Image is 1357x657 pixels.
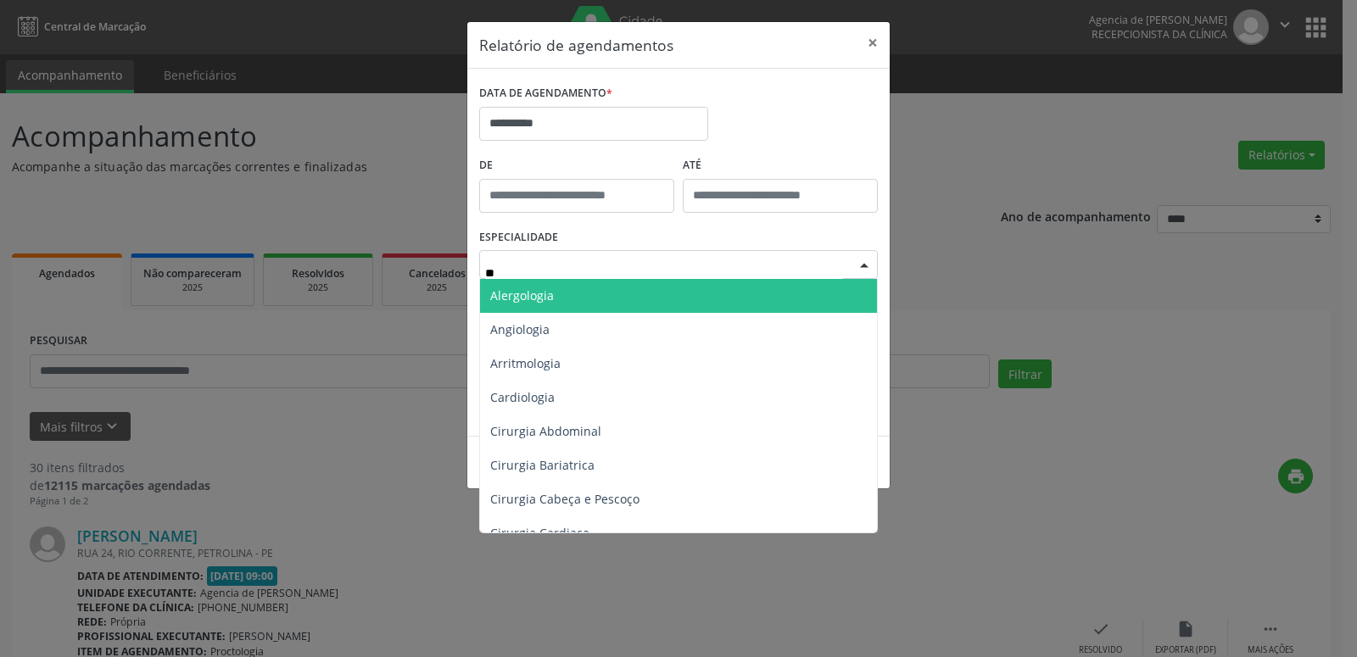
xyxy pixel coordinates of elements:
span: Angiologia [490,321,550,337]
span: Alergologia [490,287,554,303]
span: Cirurgia Bariatrica [490,457,595,473]
label: ESPECIALIDADE [479,225,558,251]
span: Arritmologia [490,355,561,371]
label: ATÉ [683,153,878,179]
button: Close [856,22,890,64]
span: Cirurgia Cabeça e Pescoço [490,491,639,507]
h5: Relatório de agendamentos [479,34,673,56]
label: DATA DE AGENDAMENTO [479,81,612,107]
label: De [479,153,674,179]
span: Cirurgia Cardiaca [490,525,589,541]
span: Cardiologia [490,389,555,405]
span: Cirurgia Abdominal [490,423,601,439]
